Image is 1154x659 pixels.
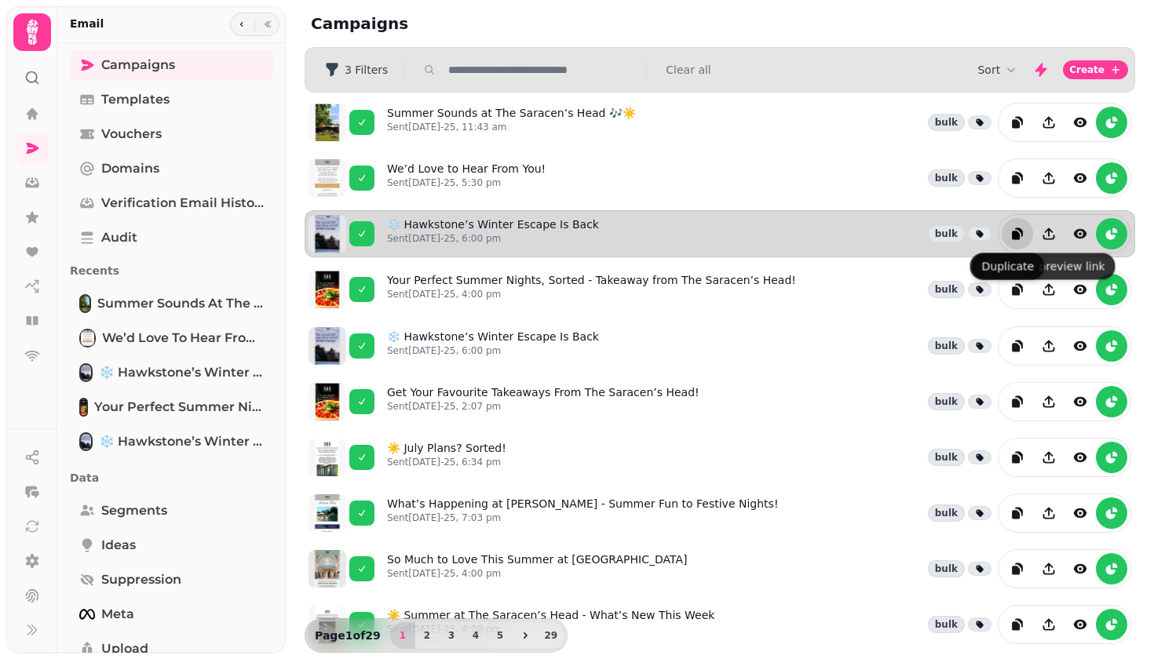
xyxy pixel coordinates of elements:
span: 3 [445,631,458,640]
a: Verification email history [70,188,273,219]
span: 4 [469,631,482,640]
a: Your Perfect Summer Nights, Sorted - Takeaway from The Saracen’s Head!Sent[DATE]-25, 4:00 pm [387,272,796,307]
span: 5 [494,631,506,640]
span: We’d Love to Hear From You! [102,329,264,348]
div: bulk [928,337,965,355]
button: duplicate [1002,330,1033,362]
a: Get Your Favourite Takeaways From The Saracen’s Head!Sent[DATE]-25, 2:07 pm [387,384,699,419]
button: reports [1096,497,1127,529]
p: Sent [DATE]-25, 6:00 pm [387,232,599,245]
button: view [1065,274,1096,305]
img: aHR0cHM6Ly9zdGFtcGVkZS1zZXJ2aWNlLXByb2QtdGVtcGxhdGUtcHJldmlld3MuczMuZXUtd2VzdC0xLmFtYXpvbmF3cy5jb... [309,215,346,253]
button: view [1065,609,1096,640]
div: bulk [928,449,965,466]
p: Data [70,464,273,492]
button: 4 [463,622,488,649]
a: ❄️ Hawkstone’s Winter Escape Is Back❄️ Hawkstone’s Winter Escape Is Back [70,357,273,388]
button: 3 [439,622,464,649]
span: Suppression [101,570,181,589]
button: Share campaign preview [1033,274,1065,305]
button: view [1065,386,1096,417]
button: Share campaign preview [1033,386,1065,417]
button: reports [1096,330,1127,362]
p: Sent [DATE]-25, 2:07 pm [387,400,699,413]
a: Vouchers [70,118,273,150]
img: aHR0cHM6Ly9zdGFtcGVkZS1zZXJ2aWNlLXByb2QtdGVtcGxhdGUtcHJldmlld3MuczMuZXUtd2VzdC0xLmFtYXpvbmF3cy5jb... [309,439,346,476]
p: Page 1 of 29 [309,628,387,643]
button: duplicate [1002,274,1033,305]
button: reports [1096,274,1127,305]
p: Sent [DATE]-25, 4:00 pm [387,567,687,580]
img: aHR0cHM6Ly9zdGFtcGVkZS1zZXJ2aWNlLXByb2QtdGVtcGxhdGUtcHJldmlld3MuczMuZXUtd2VzdC0xLmFtYXpvbmF3cy5jb... [309,271,346,308]
span: Segments [101,501,167,520]
button: reports [1096,107,1127,138]
span: Vouchers [101,125,162,144]
h2: Campaigns [311,13,612,35]
button: view [1065,497,1096,529]
a: Campaigns [70,49,273,81]
p: Sent [DATE]-25, 6:34 pm [387,456,506,468]
span: 29 [545,631,557,640]
button: Sort [977,62,1019,78]
button: Share campaign preview [1033,497,1065,529]
p: Sent [DATE]-25, 5:30 pm [387,177,546,189]
button: reports [1096,218,1127,249]
span: Upload [101,639,148,658]
button: 29 [539,622,564,649]
button: reports [1096,162,1127,194]
a: Segments [70,495,273,526]
a: ❄️ Hawkstone’s Winter Escape Is BackSent[DATE]-25, 6:00 pm [387,217,599,251]
a: Meta [70,599,273,630]
button: duplicate [1002,162,1033,194]
button: 1 [390,622,415,649]
span: Templates [101,90,170,109]
button: Share campaign preview [1033,162,1065,194]
p: Sent [DATE]-25, 11:43 am [387,121,636,133]
a: Summer Sounds at The Saracen’s Head 🎶☀️Sent[DATE]-25, 11:43 am [387,105,636,140]
div: bulk [928,114,965,131]
img: ❄️ Hawkstone’s Winter Escape Is Back [81,434,91,450]
a: ☀️ Summer at The Saracen’s Head - What’s New This WeekSent[DATE]-25, 4:00 pm [387,607,714,642]
span: 3 Filters [345,64,388,75]
div: bulk [928,616,965,633]
div: Duplicate [972,253,1045,280]
button: view [1065,218,1096,249]
a: We’d Love to Hear From You!We’d Love to Hear From You! [70,322,273,354]
span: Verification email history [101,194,264,213]
div: bulk [928,169,965,187]
span: Your Perfect Summer Nights, Sorted - Takeaway from The Saracen’s Head! [94,398,264,417]
a: ☀️ July Plans? Sorted!Sent[DATE]-25, 6:34 pm [387,440,506,475]
a: We’d Love to Hear From You!Sent[DATE]-25, 5:30 pm [387,161,546,195]
button: reports [1096,553,1127,584]
button: reports [1096,386,1127,417]
div: bulk [928,504,965,522]
img: Your Perfect Summer Nights, Sorted - Takeaway from The Saracen’s Head! [81,399,86,415]
img: aHR0cHM6Ly9zdGFtcGVkZS1zZXJ2aWNlLXByb2QtdGVtcGxhdGUtcHJldmlld3MuczMuZXUtd2VzdC0xLmFtYXpvbmF3cy5jb... [309,494,346,532]
button: view [1065,553,1096,584]
a: Audit [70,222,273,253]
button: duplicate [1002,497,1033,529]
button: Share campaign preview [1033,553,1065,584]
button: 5 [488,622,513,649]
button: view [1065,162,1096,194]
p: Sent [DATE]-25, 7:03 pm [387,512,779,524]
div: bulk [928,225,965,242]
span: Ideas [101,536,136,555]
p: Sent [DATE]-25, 4:00 pm [387,288,796,300]
a: Suppression [70,564,273,595]
div: Shareable preview link [970,253,1116,280]
button: view [1065,107,1096,138]
nav: Pagination [390,622,564,649]
span: ❄️ Hawkstone’s Winter Escape Is Back [99,363,264,382]
button: reports [1096,442,1127,473]
button: duplicate [1002,218,1033,249]
button: Clear all [666,62,710,78]
button: Share campaign preview [1033,218,1065,249]
button: reports [1096,609,1127,640]
a: Summer Sounds at The Saracen’s Head 🎶☀️Summer Sounds at The Saracen’s Head 🎶☀️ [70,288,273,319]
a: Templates [70,84,273,115]
img: aHR0cHM6Ly9zdGFtcGVkZS1zZXJ2aWNlLXByb2QtdGVtcGxhdGUtcHJldmlld3MuczMuZXUtd2VzdC0xLmFtYXpvbmF3cy5jb... [309,104,346,141]
img: aHR0cHM6Ly9zdGFtcGVkZS1zZXJ2aWNlLXByb2QtdGVtcGxhdGUtcHJldmlld3MuczMuZXUtd2VzdC0xLmFtYXpvbmF3cy5jb... [309,606,346,643]
span: 2 [421,631,433,640]
img: aHR0cHM6Ly9zdGFtcGVkZS1zZXJ2aWNlLXByb2QtdGVtcGxhdGUtcHJldmlld3MuczMuZXUtd2VzdC0xLmFtYXpvbmF3cy5jb... [309,383,346,421]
